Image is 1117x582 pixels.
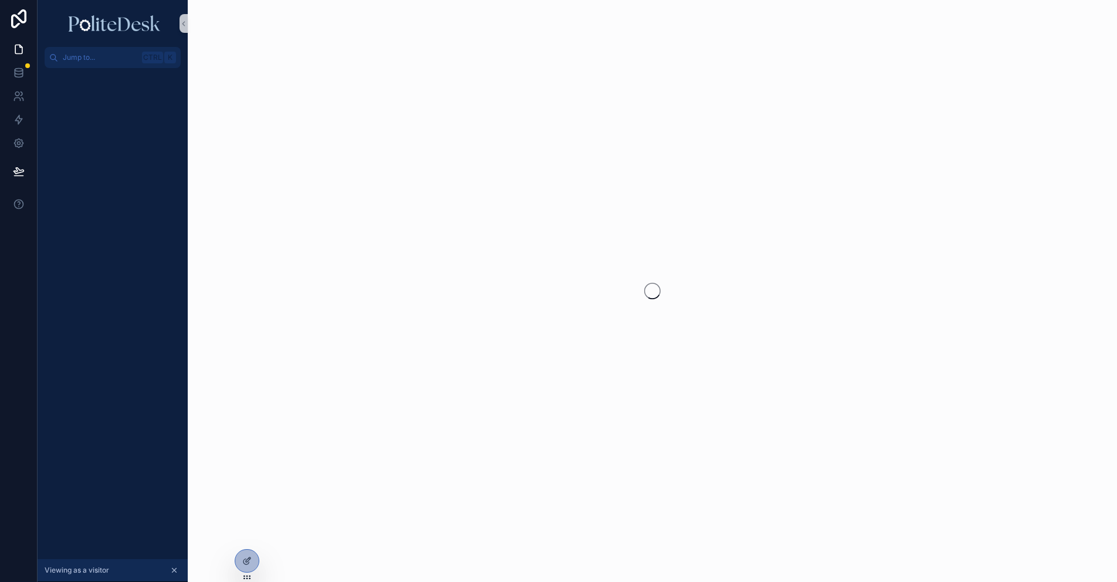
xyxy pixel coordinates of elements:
[142,52,163,63] span: Ctrl
[63,53,137,62] span: Jump to...
[45,47,181,68] button: Jump to...CtrlK
[60,14,165,33] img: App logo
[45,566,109,575] span: Viewing as a visitor
[38,68,188,89] div: scrollable content
[165,53,175,62] span: K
